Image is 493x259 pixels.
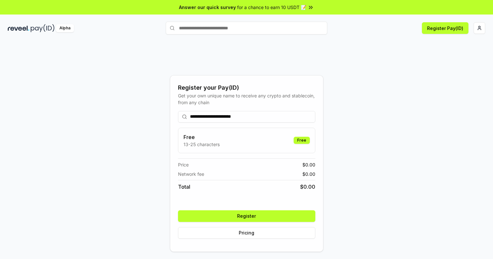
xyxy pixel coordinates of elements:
[31,24,55,32] img: pay_id
[178,227,315,239] button: Pricing
[178,83,315,92] div: Register your Pay(ID)
[56,24,74,32] div: Alpha
[237,4,306,11] span: for a chance to earn 10 USDT 📝
[294,137,310,144] div: Free
[302,171,315,177] span: $ 0.00
[8,24,29,32] img: reveel_dark
[178,210,315,222] button: Register
[178,183,190,191] span: Total
[178,161,189,168] span: Price
[300,183,315,191] span: $ 0.00
[179,4,236,11] span: Answer our quick survey
[178,92,315,106] div: Get your own unique name to receive any crypto and stablecoin, from any chain
[184,133,220,141] h3: Free
[178,171,204,177] span: Network fee
[184,141,220,148] p: 13-25 characters
[422,22,468,34] button: Register Pay(ID)
[302,161,315,168] span: $ 0.00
